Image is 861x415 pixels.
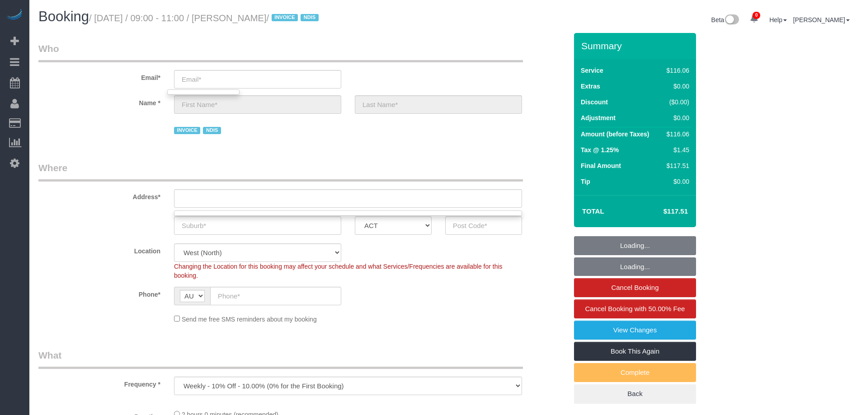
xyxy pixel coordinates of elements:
h4: $117.51 [636,208,688,215]
input: Last Name* [355,95,522,114]
img: Automaid Logo [5,9,24,22]
label: Tip [581,177,590,186]
a: Cancel Booking with 50.00% Fee [574,299,696,318]
input: Suburb* [174,216,341,235]
span: INVOICE [174,127,200,134]
span: Send me free SMS reminders about my booking [182,316,317,323]
a: [PERSON_NAME] [793,16,850,23]
label: Tax @ 1.25% [581,145,619,154]
legend: Where [38,161,523,182]
strong: Total [582,207,604,215]
div: $1.45 [663,145,689,154]
span: 0 [753,12,760,19]
span: Changing the Location for this booking may affect your schedule and what Services/Frequencies are... [174,263,503,279]
div: $0.00 [663,82,689,91]
img: New interface [724,14,739,26]
span: NDIS [203,127,221,134]
input: Phone* [210,287,341,305]
div: $0.00 [663,177,689,186]
a: Book This Again [574,342,696,361]
label: Frequency * [32,377,167,389]
div: $0.00 [663,113,689,122]
input: Post Code* [445,216,522,235]
input: First Name* [174,95,341,114]
legend: Who [38,42,523,62]
span: / [267,13,321,23]
a: Help [769,16,787,23]
label: Extras [581,82,600,91]
label: Final Amount [581,161,621,170]
label: Address* [32,189,167,201]
div: $117.51 [663,161,689,170]
label: Phone* [32,287,167,299]
legend: What [38,349,523,369]
div: ($0.00) [663,98,689,107]
div: $116.06 [663,130,689,139]
span: Booking [38,9,89,24]
span: NDIS [301,14,318,21]
span: Cancel Booking with 50.00% Fee [585,305,685,312]
label: Location [32,243,167,256]
span: INVOICE [272,14,298,21]
a: Back [574,384,696,403]
a: Beta [711,16,739,23]
label: Amount (before Taxes) [581,130,649,139]
a: 0 [745,9,763,29]
label: Adjustment [581,113,616,122]
small: / [DATE] / 09:00 - 11:00 / [PERSON_NAME] [89,13,321,23]
label: Discount [581,98,608,107]
label: Email* [32,70,167,82]
h3: Summary [581,41,692,51]
a: Cancel Booking [574,278,696,297]
a: View Changes [574,321,696,340]
label: Service [581,66,603,75]
label: Name * [32,95,167,107]
div: $116.06 [663,66,689,75]
input: Email* [174,70,341,89]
